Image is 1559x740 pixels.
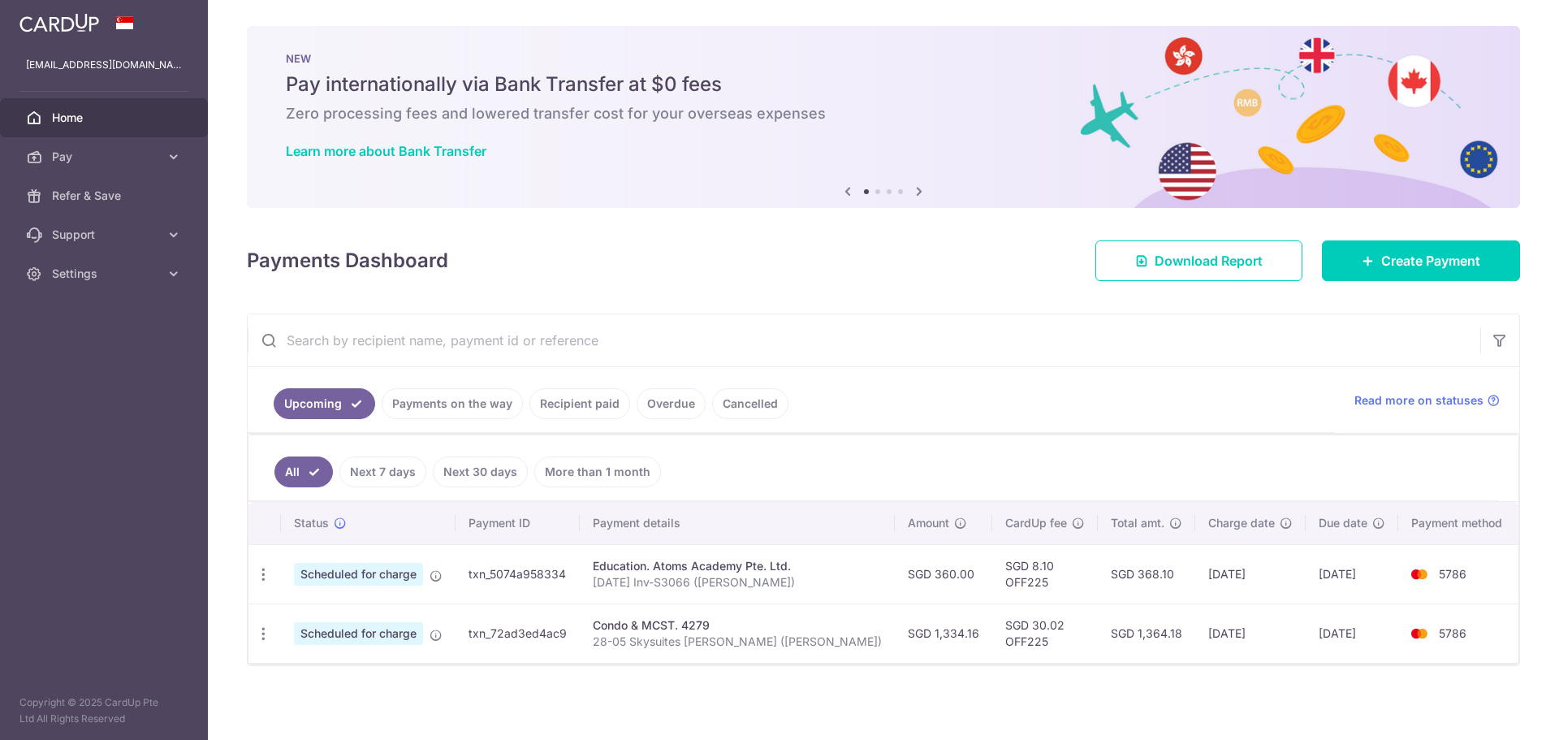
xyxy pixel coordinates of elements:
[712,388,788,419] a: Cancelled
[1403,565,1436,584] img: Bank Card
[294,563,423,586] span: Scheduled for charge
[593,558,882,574] div: Education. Atoms Academy Pte. Ltd.
[593,574,882,591] p: [DATE] Inv-S3066 ([PERSON_NAME])
[26,57,182,73] p: [EMAIL_ADDRESS][DOMAIN_NAME]
[529,388,630,419] a: Recipient paid
[1111,515,1164,531] span: Total amt.
[433,457,528,487] a: Next 30 days
[52,188,159,204] span: Refer & Save
[1322,240,1520,281] a: Create Payment
[1381,251,1480,270] span: Create Payment
[286,52,1481,65] p: NEW
[1095,240,1302,281] a: Download Report
[908,515,949,531] span: Amount
[1155,251,1263,270] span: Download Report
[286,143,486,159] a: Learn more about Bank Transfer
[1208,515,1275,531] span: Charge date
[1455,691,1543,732] iframe: Opens a widget where you can find more information
[286,71,1481,97] h5: Pay internationally via Bank Transfer at $0 fees
[294,622,423,645] span: Scheduled for charge
[1195,544,1306,604] td: [DATE]
[1403,624,1436,643] img: Bank Card
[1306,544,1398,604] td: [DATE]
[1005,515,1067,531] span: CardUp fee
[637,388,706,419] a: Overdue
[456,502,580,544] th: Payment ID
[274,388,375,419] a: Upcoming
[1439,567,1466,581] span: 5786
[895,604,992,663] td: SGD 1,334.16
[286,104,1481,123] h6: Zero processing fees and lowered transfer cost for your overseas expenses
[456,604,580,663] td: txn_72ad3ed4ac9
[382,388,523,419] a: Payments on the way
[456,544,580,604] td: txn_5074a958334
[247,246,448,275] h4: Payments Dashboard
[1306,604,1398,663] td: [DATE]
[294,515,329,531] span: Status
[248,314,1480,366] input: Search by recipient name, payment id or reference
[593,634,882,650] p: 28-05 Skysuites [PERSON_NAME] ([PERSON_NAME])
[593,617,882,634] div: Condo & MCST. 4279
[1354,392,1500,409] a: Read more on statuses
[1195,604,1306,663] td: [DATE]
[339,457,426,487] a: Next 7 days
[19,13,99,32] img: CardUp
[1439,626,1466,640] span: 5786
[992,604,1098,663] td: SGD 30.02 OFF225
[1098,604,1195,663] td: SGD 1,364.18
[52,110,159,126] span: Home
[895,544,992,604] td: SGD 360.00
[52,149,159,165] span: Pay
[1398,502,1522,544] th: Payment method
[247,26,1520,208] img: Bank transfer banner
[52,266,159,282] span: Settings
[52,227,159,243] span: Support
[1354,392,1483,409] span: Read more on statuses
[534,457,661,487] a: More than 1 month
[1319,515,1367,531] span: Due date
[1098,544,1195,604] td: SGD 368.10
[992,544,1098,604] td: SGD 8.10 OFF225
[274,457,333,487] a: All
[580,502,895,544] th: Payment details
